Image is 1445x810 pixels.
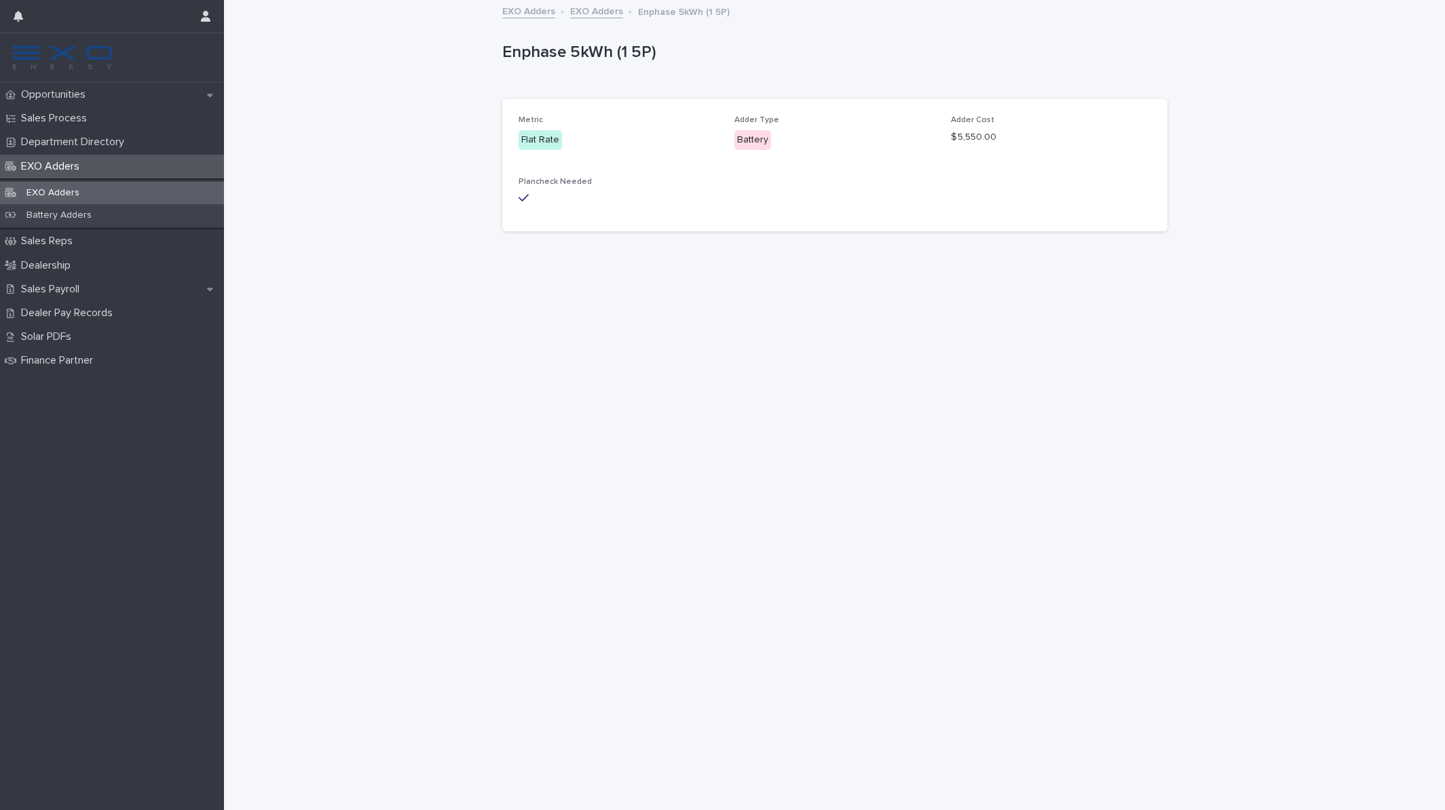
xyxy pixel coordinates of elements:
[16,160,90,173] p: EXO Adders
[519,178,592,186] span: Plancheck Needed
[951,116,994,124] span: Adder Cost
[570,3,623,18] a: EXO Adders
[734,130,771,150] div: Battery
[16,136,135,149] p: Department Directory
[519,130,562,150] div: Flat Rate
[502,43,1162,62] p: Enphase 5kWh (1 5P)
[16,112,98,125] p: Sales Process
[11,44,114,71] img: FKS5r6ZBThi8E5hshIGi
[519,116,543,124] span: Metric
[16,283,90,296] p: Sales Payroll
[16,330,82,343] p: Solar PDFs
[638,3,730,18] p: Enphase 5kWh (1 5P)
[16,210,102,221] p: Battery Adders
[502,3,555,18] a: EXO Adders
[16,354,104,367] p: Finance Partner
[16,187,90,199] p: EXO Adders
[16,259,81,272] p: Dealership
[951,130,1151,144] p: $ 5,550.00
[16,235,83,248] p: Sales Reps
[734,116,779,124] span: Adder Type
[16,307,124,320] p: Dealer Pay Records
[16,88,96,101] p: Opportunities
